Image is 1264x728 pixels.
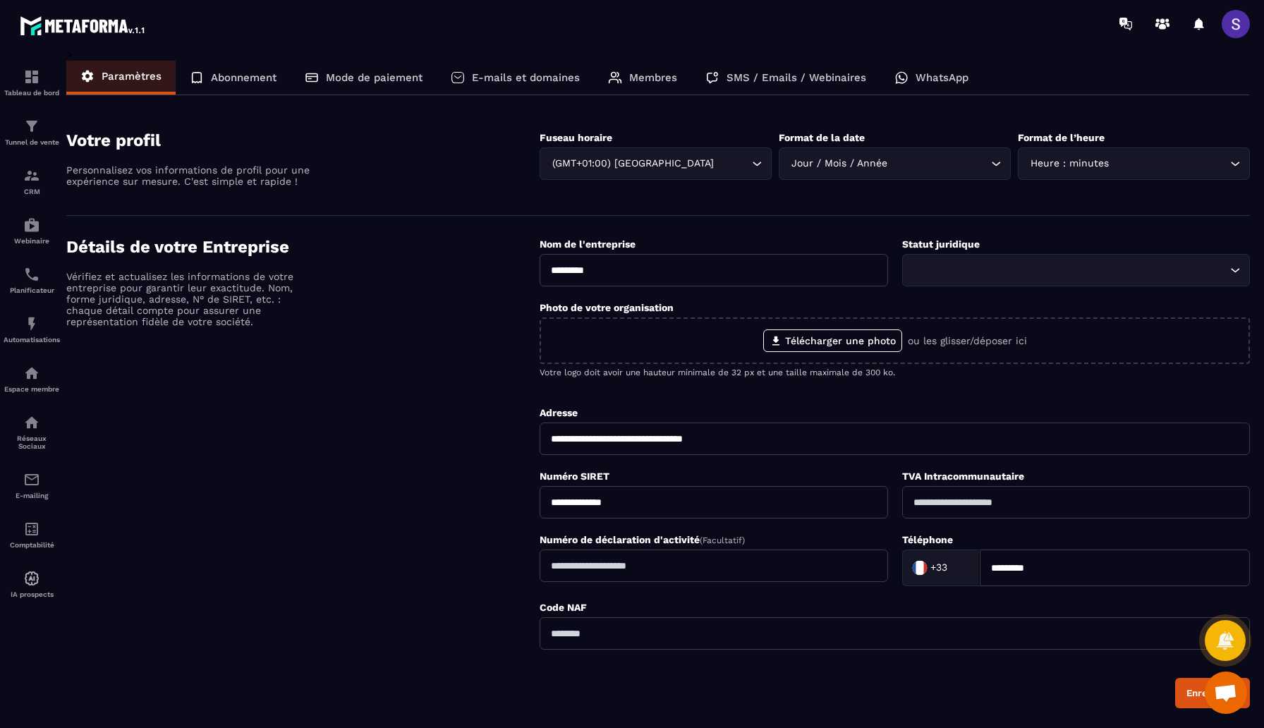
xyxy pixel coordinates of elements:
[4,510,60,559] a: accountantaccountantComptabilité
[1205,672,1247,714] a: Ouvrir le chat
[4,404,60,461] a: social-networksocial-networkRéseaux Sociaux
[717,156,748,171] input: Search for option
[102,70,162,83] p: Paramètres
[326,71,423,84] p: Mode de paiement
[779,132,865,143] label: Format de la date
[4,107,60,157] a: formationformationTunnel de vente
[1112,156,1227,171] input: Search for option
[4,435,60,450] p: Réseaux Sociaux
[23,266,40,283] img: scheduler
[540,368,1250,377] p: Votre logo doit avoir une hauteur minimale de 32 px et une taille maximale de 300 ko.
[4,354,60,404] a: automationsautomationsEspace membre
[930,561,947,575] span: +33
[902,238,980,250] label: Statut juridique
[23,68,40,85] img: formation
[66,164,313,187] p: Personnalisez vos informations de profil pour une expérience sur mesure. C'est simple et rapide !
[23,570,40,587] img: automations
[540,147,772,180] div: Search for option
[472,71,580,84] p: E-mails et domaines
[1175,678,1250,708] button: Enregistrer
[540,302,674,313] label: Photo de votre organisation
[540,534,745,545] label: Numéro de déclaration d'activité
[4,58,60,107] a: formationformationTableau de bord
[911,262,1227,278] input: Search for option
[902,471,1024,482] label: TVA Intracommunautaire
[788,156,890,171] span: Jour / Mois / Année
[4,237,60,245] p: Webinaire
[4,255,60,305] a: schedulerschedulerPlanificateur
[211,71,276,84] p: Abonnement
[66,271,313,327] p: Vérifiez et actualisez les informations de votre entreprise pour garantir leur exactitude. Nom, f...
[540,407,578,418] label: Adresse
[540,602,587,613] label: Code NAF
[700,535,745,545] span: (Facultatif)
[549,156,717,171] span: (GMT+01:00) [GEOGRAPHIC_DATA]
[951,557,965,578] input: Search for option
[629,71,677,84] p: Membres
[23,217,40,233] img: automations
[66,131,540,150] h4: Votre profil
[4,385,60,393] p: Espace membre
[540,132,612,143] label: Fuseau horaire
[23,521,40,538] img: accountant
[23,315,40,332] img: automations
[727,71,866,84] p: SMS / Emails / Webinaires
[4,89,60,97] p: Tableau de bord
[4,541,60,549] p: Comptabilité
[540,471,609,482] label: Numéro SIRET
[4,188,60,195] p: CRM
[4,138,60,146] p: Tunnel de vente
[23,118,40,135] img: formation
[908,335,1027,346] p: ou les glisser/déposer ici
[4,336,60,344] p: Automatisations
[23,414,40,431] img: social-network
[902,550,980,586] div: Search for option
[763,329,902,352] label: Télécharger une photo
[4,286,60,294] p: Planificateur
[1186,688,1239,698] div: Enregistrer
[1027,156,1112,171] span: Heure : minutes
[902,254,1250,286] div: Search for option
[20,13,147,38] img: logo
[23,471,40,488] img: email
[4,206,60,255] a: automationsautomationsWebinaire
[902,534,953,545] label: Téléphone
[23,365,40,382] img: automations
[890,156,988,171] input: Search for option
[1018,132,1105,143] label: Format de l’heure
[906,554,934,582] img: Country Flag
[1018,147,1250,180] div: Search for option
[66,237,540,257] h4: Détails de votre Entreprise
[23,167,40,184] img: formation
[916,71,968,84] p: WhatsApp
[4,305,60,354] a: automationsautomationsAutomatisations
[4,461,60,510] a: emailemailE-mailing
[4,157,60,206] a: formationformationCRM
[540,238,636,250] label: Nom de l'entreprise
[4,590,60,598] p: IA prospects
[779,147,1011,180] div: Search for option
[4,492,60,499] p: E-mailing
